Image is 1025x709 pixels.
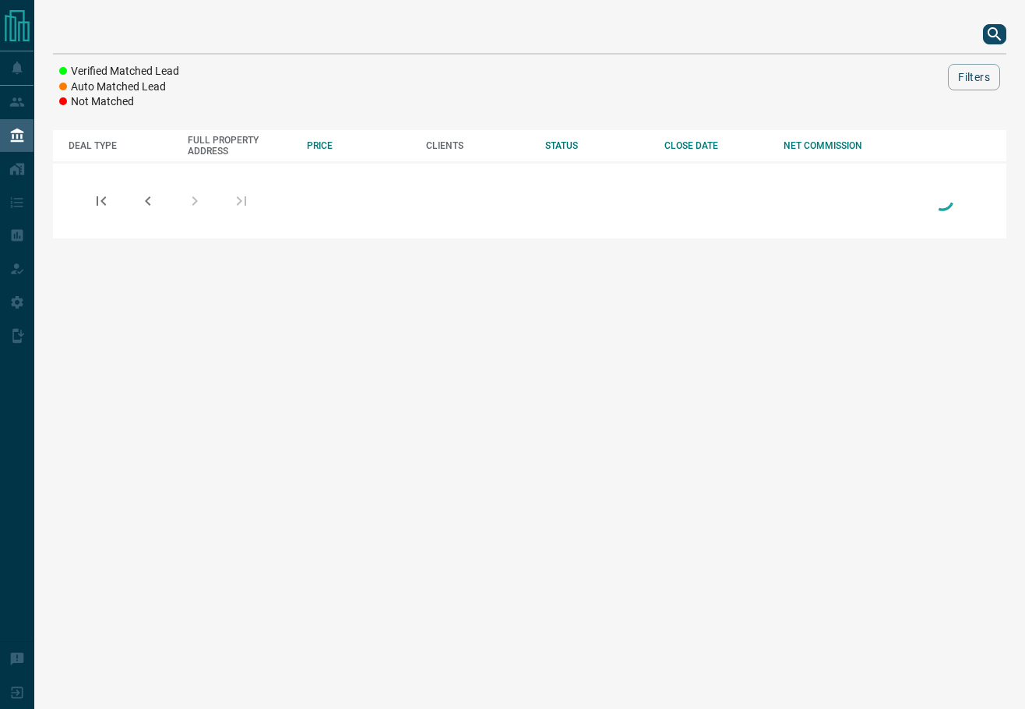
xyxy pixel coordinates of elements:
[664,140,768,151] div: CLOSE DATE
[69,140,172,151] div: DEAL TYPE
[307,140,410,151] div: PRICE
[927,184,958,217] div: Loading
[948,64,1000,90] button: Filters
[983,24,1006,44] button: search button
[59,64,179,79] li: Verified Matched Lead
[59,94,179,110] li: Not Matched
[59,79,179,95] li: Auto Matched Lead
[784,140,887,151] div: NET COMMISSION
[188,135,291,157] div: FULL PROPERTY ADDRESS
[545,140,649,151] div: STATUS
[426,140,530,151] div: CLIENTS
